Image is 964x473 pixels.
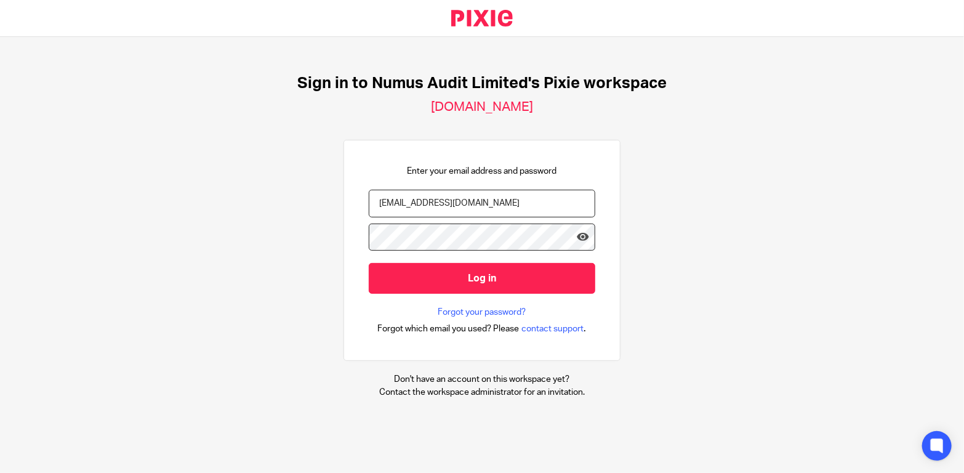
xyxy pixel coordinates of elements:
[522,323,584,335] span: contact support
[369,190,595,217] input: name@example.com
[369,263,595,293] input: Log in
[379,373,585,386] p: Don't have an account on this workspace yet?
[438,306,526,318] a: Forgot your password?
[431,99,533,115] h2: [DOMAIN_NAME]
[378,323,520,335] span: Forgot which email you used? Please
[297,74,667,93] h1: Sign in to Numus Audit Limited's Pixie workspace
[408,165,557,177] p: Enter your email address and password
[379,386,585,398] p: Contact the workspace administrator for an invitation.
[378,321,587,336] div: .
